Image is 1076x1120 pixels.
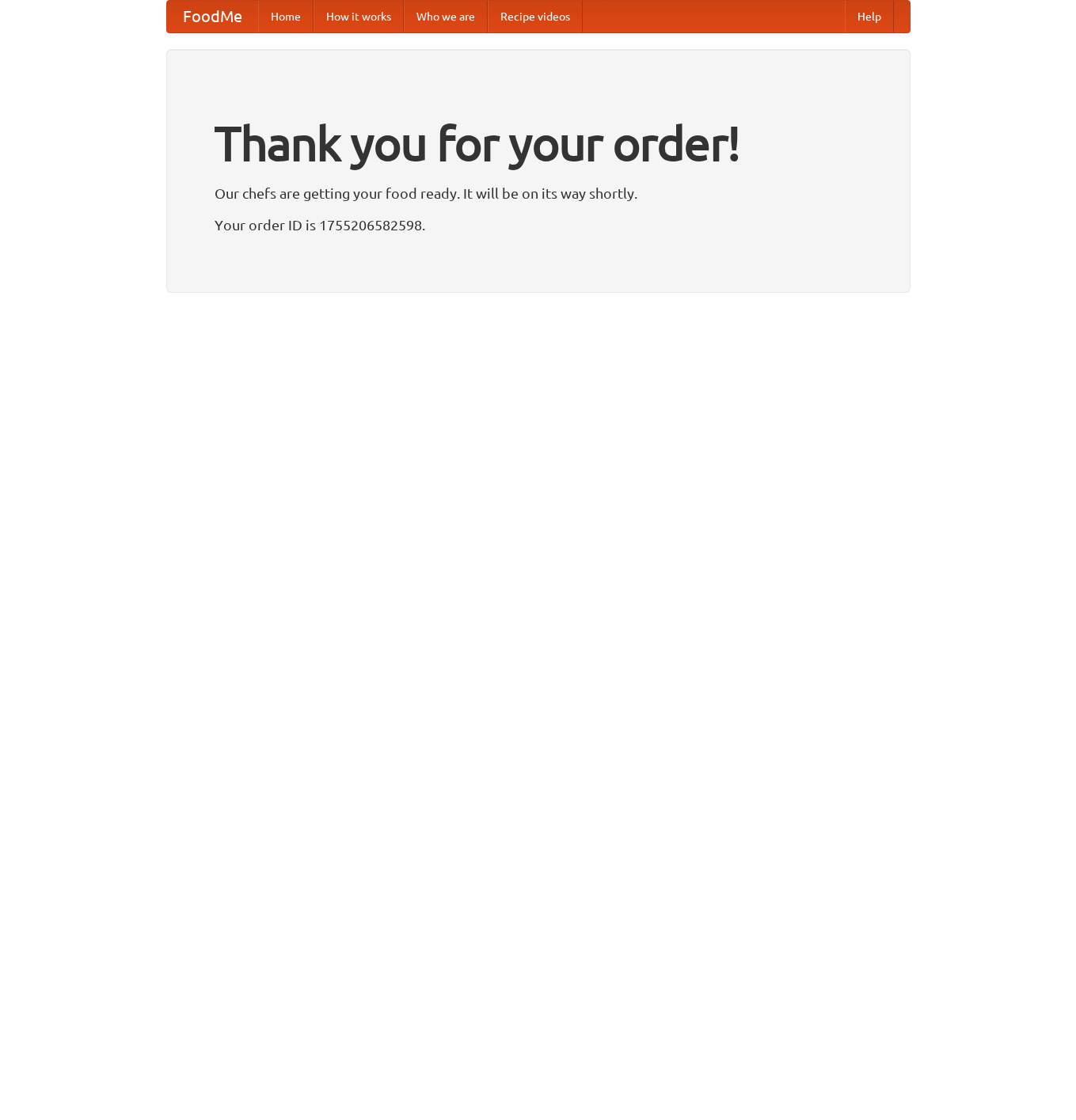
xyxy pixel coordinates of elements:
a: Help [845,1,894,32]
a: Home [258,1,314,32]
a: How it works [314,1,404,32]
p: Our chefs are getting your food ready. It will be on its way shortly. [215,181,862,205]
a: Recipe videos [488,1,583,32]
h1: Thank you for your order! [215,105,862,181]
a: FoodMe [167,1,258,32]
a: Who we are [404,1,488,32]
p: Your order ID is 1755206582598. [215,213,862,237]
